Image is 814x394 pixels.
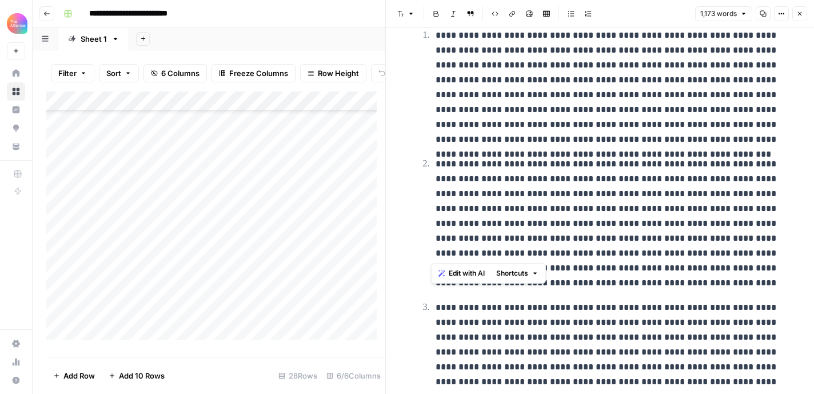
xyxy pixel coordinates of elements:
[496,268,528,278] span: Shortcuts
[700,9,737,19] span: 1,173 words
[143,64,207,82] button: 6 Columns
[7,371,25,389] button: Help + Support
[63,370,95,381] span: Add Row
[7,353,25,371] a: Usage
[449,268,485,278] span: Edit with AI
[7,13,27,34] img: Alliance Logo
[492,266,543,281] button: Shortcuts
[58,67,77,79] span: Filter
[300,64,366,82] button: Row Height
[7,9,25,38] button: Workspace: Alliance
[161,67,199,79] span: 6 Columns
[7,64,25,82] a: Home
[46,367,102,385] button: Add Row
[51,64,94,82] button: Filter
[695,6,752,21] button: 1,173 words
[7,119,25,137] a: Opportunities
[7,335,25,353] a: Settings
[58,27,129,50] a: Sheet 1
[322,367,385,385] div: 6/6 Columns
[81,33,107,45] div: Sheet 1
[212,64,296,82] button: Freeze Columns
[7,82,25,101] a: Browse
[434,266,489,281] button: Edit with AI
[7,101,25,119] a: Insights
[318,67,359,79] span: Row Height
[7,137,25,156] a: Your Data
[119,370,165,381] span: Add 10 Rows
[274,367,322,385] div: 28 Rows
[106,67,121,79] span: Sort
[102,367,171,385] button: Add 10 Rows
[99,64,139,82] button: Sort
[229,67,288,79] span: Freeze Columns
